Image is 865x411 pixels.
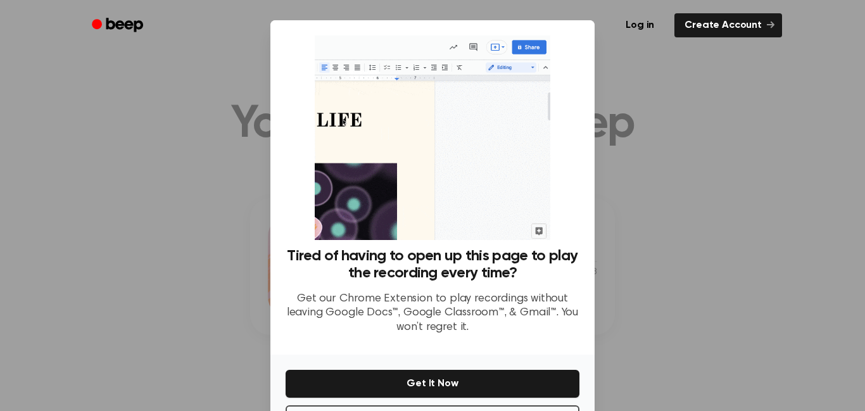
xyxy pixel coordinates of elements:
button: Get It Now [286,370,579,398]
h3: Tired of having to open up this page to play the recording every time? [286,248,579,282]
p: Get our Chrome Extension to play recordings without leaving Google Docs™, Google Classroom™, & Gm... [286,292,579,335]
a: Create Account [674,13,782,37]
a: Beep [83,13,155,38]
img: Beep extension in action [315,35,550,240]
a: Log in [613,11,667,40]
